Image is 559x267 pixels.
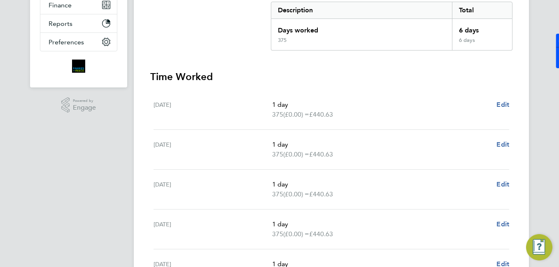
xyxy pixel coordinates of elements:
div: [DATE] [154,219,272,239]
button: Engage Resource Center [526,234,552,260]
button: Preferences [40,33,117,51]
p: 1 day [272,100,490,110]
span: (£0.00) = [283,150,309,158]
span: £440.63 [309,110,333,118]
span: Engage [73,104,96,111]
span: (£0.00) = [283,190,309,198]
div: Summary [271,2,512,51]
span: Edit [496,220,509,228]
span: (£0.00) = [283,230,309,238]
div: Days worked [271,19,452,37]
div: Total [452,2,512,18]
a: Edit [496,180,509,189]
div: Description [271,2,452,18]
span: 375 [272,229,283,239]
img: bromak-logo-retina.png [72,60,85,73]
a: Go to home page [40,60,117,73]
span: £440.63 [309,190,333,198]
a: Edit [496,219,509,229]
span: £440.63 [309,150,333,158]
button: Reports [40,14,117,32]
p: 1 day [272,180,490,189]
a: Powered byEngage [61,97,96,113]
span: Reports [49,20,72,28]
div: [DATE] [154,140,272,159]
div: [DATE] [154,180,272,199]
a: Edit [496,140,509,150]
span: 375 [272,110,283,120]
p: 1 day [272,219,490,229]
div: [DATE] [154,100,272,120]
p: 1 day [272,140,490,150]
h3: Time Worked [150,70,512,83]
span: £440.63 [309,230,333,238]
span: Edit [496,101,509,108]
span: Finance [49,1,72,9]
span: Powered by [73,97,96,104]
span: (£0.00) = [283,110,309,118]
div: 6 days [452,37,512,50]
a: Edit [496,100,509,110]
div: 375 [278,37,286,44]
span: Edit [496,180,509,188]
span: 375 [272,189,283,199]
span: Preferences [49,38,84,46]
span: Edit [496,140,509,148]
div: 6 days [452,19,512,37]
span: 375 [272,150,283,159]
